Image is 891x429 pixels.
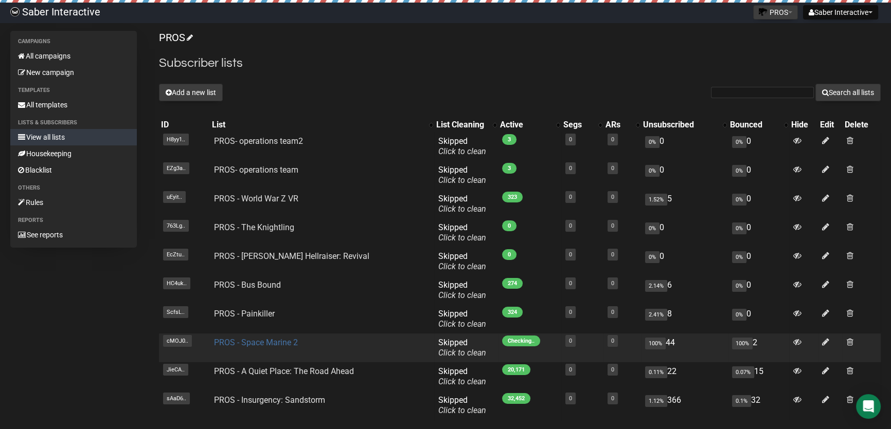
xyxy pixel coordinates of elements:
td: 22 [641,362,728,391]
a: PROS - World War Z VR [214,194,298,203]
th: Bounced: No sort applied, activate to apply an ascending sort [728,118,789,132]
a: Rules [10,194,137,211]
a: 0 [611,165,614,172]
span: 0% [732,222,746,234]
td: 0 [728,276,789,305]
a: Click to clean [438,262,486,271]
a: Click to clean [438,348,486,358]
span: 1.52% [645,194,667,206]
div: Active [500,120,551,130]
button: PROS [753,5,798,20]
a: Housekeeping [10,145,137,162]
span: Skipped [438,366,486,386]
span: H8yy1.. [163,134,189,145]
a: All campaigns [10,48,137,64]
a: 0 [611,366,614,373]
span: Skipped [438,338,486,358]
span: JieCA.. [163,364,188,376]
span: ScfsL.. [163,306,188,318]
span: Skipped [438,194,486,214]
a: 0 [611,251,614,258]
td: 0 [641,247,728,276]
span: HC4uk.. [163,277,190,289]
td: 0 [641,218,728,247]
span: 0% [732,194,746,206]
span: 0% [732,251,746,263]
div: ARs [605,120,631,130]
th: Delete: No sort applied, sorting is disabled [843,118,881,132]
td: 366 [641,391,728,420]
a: Click to clean [438,377,486,386]
a: PROS- operations team2 [214,136,303,146]
td: 15 [728,362,789,391]
a: Click to clean [438,405,486,415]
a: 0 [569,338,572,344]
a: PROS - [PERSON_NAME] Hellraiser: Revival [214,251,369,261]
a: Click to clean [438,233,486,243]
span: 20,171 [502,364,530,375]
li: Templates [10,84,137,97]
div: Unsubscribed [643,120,718,130]
a: PROS - Space Marine 2 [214,338,298,347]
li: Lists & subscribers [10,117,137,129]
span: 100% [732,338,753,349]
span: 2.14% [645,280,667,292]
span: 0.07% [732,366,754,378]
span: 2.41% [645,309,667,321]
a: Blacklist [10,162,137,178]
li: Campaigns [10,35,137,48]
li: Others [10,182,137,194]
span: EZg3a.. [163,162,189,174]
span: Checking.. [502,335,540,346]
a: PROS - Bus Bound [214,280,281,290]
span: 763Lg.. [163,220,189,232]
span: cMOJ0.. [163,335,192,347]
th: Edit: No sort applied, sorting is disabled [818,118,843,132]
span: 274 [502,278,523,289]
span: 100% [645,338,666,349]
a: Click to clean [438,319,486,329]
a: 0 [569,366,572,373]
span: EcZtu.. [163,249,188,260]
span: 0% [645,222,660,234]
td: 8 [641,305,728,333]
span: 1.12% [645,395,667,407]
a: 0 [611,309,614,315]
a: Click to clean [438,146,486,156]
a: 0 [569,395,572,402]
button: Add a new list [159,84,223,101]
div: Delete [845,120,879,130]
th: List: No sort applied, activate to apply an ascending sort [210,118,434,132]
div: Bounced [730,120,779,130]
div: Open Intercom Messenger [856,394,881,419]
td: 32 [728,391,789,420]
a: 0 [569,165,572,172]
span: 0 [502,249,516,260]
div: List [212,120,424,130]
a: PROS- operations team [214,165,298,175]
img: ec1bccd4d48495f5e7d53d9a520ba7e5 [10,7,20,16]
span: uEyit.. [163,191,186,203]
span: 0% [732,165,746,177]
th: Hide: No sort applied, sorting is disabled [789,118,818,132]
a: Click to clean [438,175,486,185]
span: Skipped [438,222,486,243]
td: 0 [641,161,728,190]
div: Hide [791,120,816,130]
h2: Subscriber lists [159,54,881,72]
span: 0 [502,220,516,231]
td: 6 [641,276,728,305]
td: 0 [728,305,789,333]
span: 323 [502,192,523,202]
span: 0% [645,136,660,148]
a: 0 [569,309,572,315]
span: 0.11% [645,366,667,378]
span: Skipped [438,280,486,300]
button: Saber Interactive [803,5,878,20]
span: Skipped [438,395,486,415]
a: 0 [611,338,614,344]
a: PROS - Insurgency: Sandstorm [214,395,325,405]
div: Segs [563,120,593,130]
img: favicons [759,8,767,16]
th: Active: No sort applied, activate to apply an ascending sort [498,118,561,132]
